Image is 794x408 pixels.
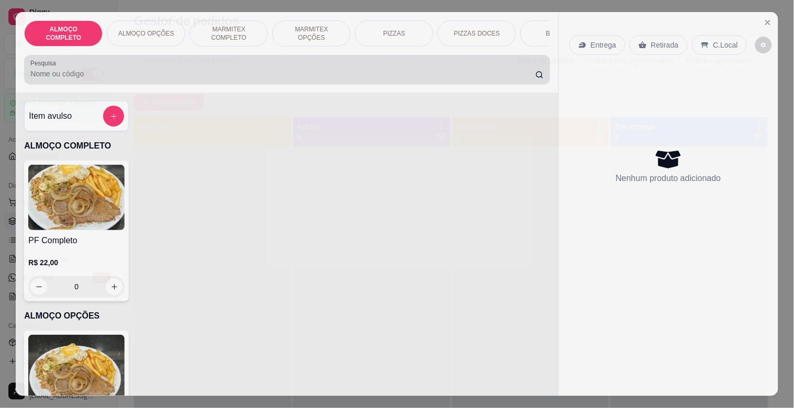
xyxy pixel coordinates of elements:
[616,172,721,185] p: Nenhum produto adicionado
[24,140,550,152] p: ALMOÇO COMPLETO
[713,40,738,50] p: C.Local
[29,110,72,122] h4: Item avulso
[759,14,776,31] button: Close
[591,40,617,50] p: Entrega
[103,106,124,127] button: add-separate-item
[33,25,94,42] p: ALMOÇO COMPLETO
[281,25,342,42] p: MARMITEX OPÇÕES
[546,29,573,38] p: BEBIDAS
[28,234,125,247] h4: PF Completo
[383,29,405,38] p: PIZZAS
[454,29,500,38] p: PIZZAS DOCES
[28,257,125,268] p: R$ 22,00
[30,59,60,67] label: Pesquisa
[755,37,772,53] button: decrease-product-quantity
[651,40,679,50] p: Retirada
[118,29,174,38] p: ALMOÇO OPÇÕES
[30,69,535,79] input: Pesquisa
[28,165,125,230] img: product-image
[24,310,550,322] p: ALMOÇO OPÇÕES
[198,25,259,42] p: MARMITEX COMPLETO
[28,335,125,400] img: product-image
